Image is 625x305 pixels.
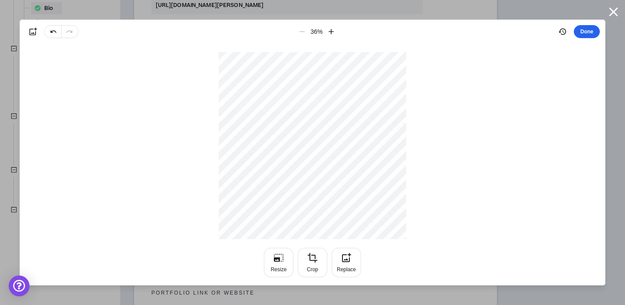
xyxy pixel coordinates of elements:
button: Replace [332,248,361,277]
button: Done [574,25,600,38]
button: Resize [264,248,293,277]
div: 36 % [310,27,323,36]
div: Replace [337,266,356,273]
div: Resize [271,266,287,273]
div: Crop [307,266,318,273]
button: Crop [298,248,327,277]
div: Open Intercom Messenger [9,276,30,296]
